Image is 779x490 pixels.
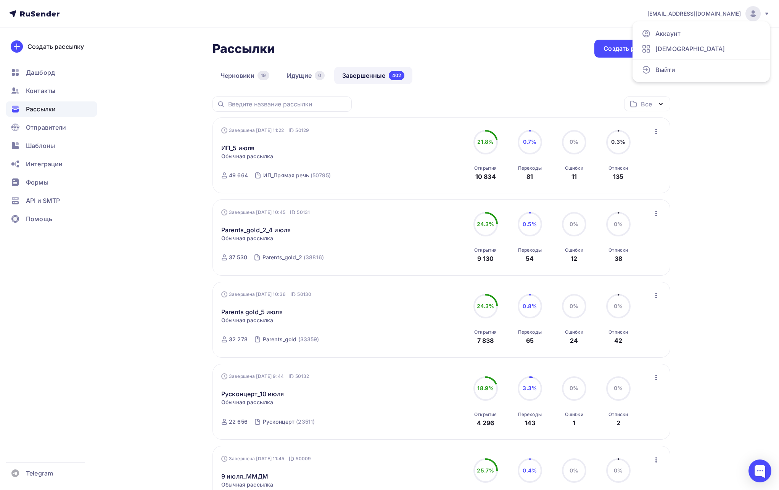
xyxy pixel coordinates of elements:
div: (38816) [304,254,324,261]
div: 0 [315,71,325,80]
span: [EMAIL_ADDRESS][DOMAIN_NAME] [647,10,741,18]
span: Помощь [26,214,52,223]
div: 7 838 [477,336,494,345]
a: [EMAIL_ADDRESS][DOMAIN_NAME] [647,6,770,21]
a: Русконцерт_10 июля [221,389,284,398]
div: Отписки [608,329,628,335]
span: 50009 [296,455,311,463]
button: Все [624,96,670,111]
span: 18.9% [477,385,494,391]
span: 0.8% [523,303,537,309]
a: Идущие0 [279,67,333,84]
span: 0% [570,221,578,227]
div: Переходы [518,411,542,418]
span: Формы [26,178,48,187]
a: Parents gold_5 июля [221,307,283,316]
a: Черновики19 [212,67,278,84]
a: Рассылки [6,101,97,117]
div: 22 656 [229,418,248,426]
div: 24 [570,336,578,345]
span: 0% [570,303,578,309]
span: 50130 [297,291,311,298]
span: 50131 [297,209,310,216]
span: Шаблоны [26,141,55,150]
div: Завершена [DATE] 10:45 [221,209,310,216]
span: 24.3% [477,221,494,227]
div: 402 [389,71,404,80]
span: 24.3% [477,303,494,309]
span: [DEMOGRAPHIC_DATA] [655,44,725,53]
ul: [EMAIL_ADDRESS][DOMAIN_NAME] [633,21,770,82]
div: Создать рассылку [604,44,661,53]
div: 42 [614,336,622,345]
span: Обычная рассылка [221,235,273,242]
span: Обычная рассылка [221,398,273,406]
div: (50795) [311,172,331,179]
div: Переходы [518,329,542,335]
div: Ошибки [565,247,583,253]
a: Русконцерт (23511) [262,416,315,428]
span: 3.3% [523,385,537,391]
div: Завершена [DATE] 11:22 [221,127,309,134]
div: Ошибки [565,329,583,335]
a: Parents_gold_2_4 июля [221,225,291,235]
div: 10 834 [475,172,496,181]
div: 54 [526,254,534,263]
div: 143 [525,418,535,427]
a: Parents_gold (33359) [262,333,320,345]
span: 25.7% [477,467,494,474]
span: ID [288,373,294,380]
span: 0.7% [523,138,537,145]
span: Выйти [655,65,675,74]
div: Переходы [518,165,542,171]
span: Обычная рассылка [221,481,273,488]
div: Отписки [608,411,628,418]
div: 81 [526,172,533,181]
div: Отписки [608,165,628,171]
span: 0% [614,467,623,474]
span: ID [289,455,294,463]
span: 0.4% [523,467,537,474]
div: Открытия [474,411,497,418]
span: 0.3% [611,138,625,145]
a: Контакты [6,83,97,98]
div: (23511) [296,418,315,426]
span: ID [290,291,296,298]
div: Завершена [DATE] 11:45 [221,455,311,463]
span: 0% [570,385,578,391]
h2: Рассылки [212,41,275,56]
div: 4 296 [477,418,494,427]
div: Завершена [DATE] 10:36 [221,291,311,298]
div: 37 530 [229,254,247,261]
div: 65 [526,336,534,345]
span: 0% [614,303,623,309]
div: Все [641,100,652,109]
span: 50129 [295,127,309,134]
span: Telegram [26,469,53,478]
span: ID [290,209,295,216]
div: 49 664 [229,172,248,179]
div: Завершена [DATE] 9:44 [221,373,309,380]
span: Аккаунт [655,29,681,38]
span: Дашборд [26,68,55,77]
div: Parents_gold_2 [262,254,302,261]
div: Открытия [474,165,497,171]
span: Обычная рассылка [221,153,273,160]
a: 9 июля_ММДМ [221,472,269,481]
div: 32 278 [229,336,248,343]
div: 38 [615,254,622,263]
div: Создать рассылку [27,42,84,51]
span: API и SMTP [26,196,60,205]
div: 135 [613,172,623,181]
span: Обычная рассылка [221,316,273,324]
div: (33359) [298,336,319,343]
div: Отписки [608,247,628,253]
span: Интеграции [26,159,63,169]
div: 1 [573,418,575,427]
div: ИП_Прямая речь [263,172,309,179]
a: Формы [6,175,97,190]
div: Открытия [474,247,497,253]
span: 0% [614,385,623,391]
a: Parents_gold_2 (38816) [262,251,325,263]
div: Ошибки [565,165,583,171]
